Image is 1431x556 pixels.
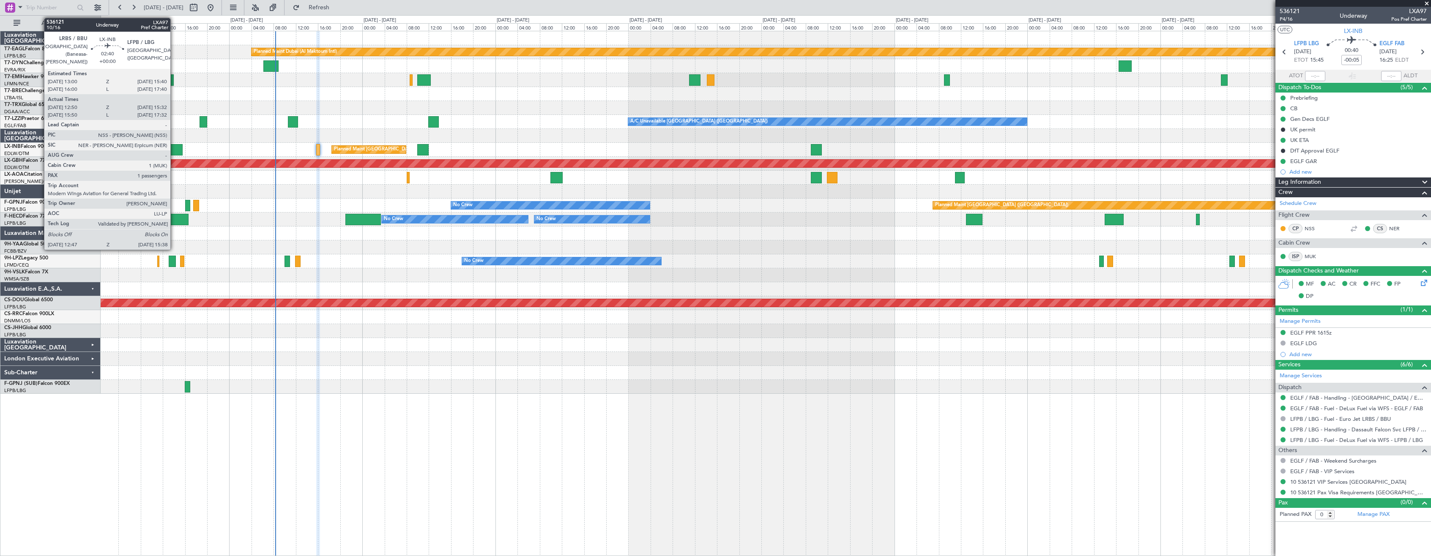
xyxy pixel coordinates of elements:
div: 04:00 [118,23,140,31]
span: MF [1306,280,1314,289]
span: [DATE] [1379,48,1397,56]
span: LFPB LBG [1294,40,1319,48]
span: Dispatch [1278,383,1302,392]
span: Crew [1278,188,1293,197]
a: EDLW/DTM [4,164,29,171]
div: No Crew [453,199,473,212]
div: UK permit [1290,126,1316,133]
a: T7-EAGLFalcon 8X [4,46,48,52]
span: (6/6) [1401,360,1413,369]
button: Refresh [289,1,339,14]
div: 08:00 [540,23,562,31]
div: 20:00 [606,23,628,31]
span: P4/16 [1280,16,1300,23]
span: (0/0) [1401,498,1413,507]
span: CR [1349,280,1357,289]
span: LXA97 [1391,7,1427,16]
div: 04:00 [517,23,539,31]
a: 9H-LPZLegacy 500 [4,256,48,261]
a: T7-TRXGlobal 6500 [4,102,50,107]
a: LFPB/LBG [4,206,26,213]
div: 16:00 [584,23,606,31]
div: 16:00 [1249,23,1271,31]
div: A/C Unavailable [GEOGRAPHIC_DATA] ([GEOGRAPHIC_DATA]) [630,115,768,128]
a: EGLF / FAB - Fuel - DeLux Fuel via WFS - EGLF / FAB [1290,405,1423,412]
a: LFPB/LBG [4,220,26,226]
div: 20:00 [340,23,362,31]
div: 08:00 [673,23,695,31]
div: 12:00 [695,23,717,31]
div: 08:00 [939,23,961,31]
div: 04:00 [651,23,673,31]
div: 20:00 [207,23,229,31]
div: 00:00 [761,23,783,31]
input: --:-- [1305,71,1325,81]
div: 16:00 [318,23,340,31]
a: EDLW/DTM [4,150,29,157]
div: No Crew [464,255,484,267]
span: CS-DOU [4,297,24,303]
div: 00:00 [495,23,517,31]
div: Gen Decs EGLF [1290,115,1330,123]
span: Others [1278,446,1297,455]
span: F-GPNJ (SUB) [4,381,38,386]
div: 12:00 [961,23,983,31]
span: 15:45 [1310,56,1324,65]
div: 00:00 [1160,23,1182,31]
div: EGLF LDG [1290,340,1317,347]
div: 20:00 [1138,23,1160,31]
span: All Aircraft [22,20,89,26]
span: LX-INB [1344,27,1363,35]
span: Services [1278,360,1300,370]
span: LX-INB [4,144,21,149]
a: WMSA/SZB [4,276,29,282]
div: Planned Maint [GEOGRAPHIC_DATA] ([GEOGRAPHIC_DATA]) [334,143,467,156]
a: 10 536121 Pax Visa Requirements [GEOGRAPHIC_DATA] [1290,489,1427,496]
a: LTBA/ISL [4,95,23,101]
div: [DATE] - [DATE] [230,17,263,24]
span: T7-EMI [4,74,21,79]
span: 00:40 [1345,46,1358,55]
div: 08:00 [274,23,296,31]
a: LX-AOACitation Mustang [4,172,65,177]
a: EGLF/FAB [4,123,26,129]
a: Schedule Crew [1280,199,1316,208]
span: ELDT [1395,56,1409,65]
span: ATOT [1289,72,1303,80]
a: T7-BREChallenger 604 [4,88,58,93]
div: CB [1290,105,1297,112]
span: T7-EAGL [4,46,25,52]
span: Flight Crew [1278,210,1310,220]
span: AC [1328,280,1335,289]
div: Prebriefing [1290,94,1318,101]
div: Planned Maint [GEOGRAPHIC_DATA] ([GEOGRAPHIC_DATA]) [935,199,1068,212]
div: [DATE] - [DATE] [763,17,795,24]
div: 12:00 [429,23,451,31]
span: 9H-LPZ [4,256,21,261]
a: 9H-VSLKFalcon 7X [4,270,48,275]
div: 08:00 [407,23,429,31]
span: 9H-YAA [4,242,23,247]
a: LFPB/LBG [4,387,26,394]
div: No Crew [384,213,403,226]
a: T7-DYNChallenger 604 [4,60,60,65]
a: Manage Permits [1280,317,1321,326]
a: LFPB/LBG [4,53,26,59]
div: CS [1373,224,1387,233]
a: [PERSON_NAME]/QSA [4,178,54,185]
div: 20:00 [739,23,761,31]
a: LFPB/LBG [4,304,26,310]
a: F-GPNJFalcon 900EX [4,200,55,205]
span: Leg Information [1278,177,1321,187]
a: EGLF / FAB - Weekend Surcharges [1290,457,1376,464]
input: Trip Number [26,1,74,14]
div: 08:00 [1205,23,1227,31]
span: FP [1394,280,1401,289]
a: EGLF / FAB - VIP Services [1290,468,1354,475]
a: LX-GBHFalcon 7X [4,158,46,163]
a: F-GPNJ (SUB)Falcon 900EX [4,381,70,386]
div: 00:00 [362,23,384,31]
div: 00:00 [96,23,118,31]
div: [DATE] - [DATE] [1029,17,1061,24]
div: 12:00 [296,23,318,31]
